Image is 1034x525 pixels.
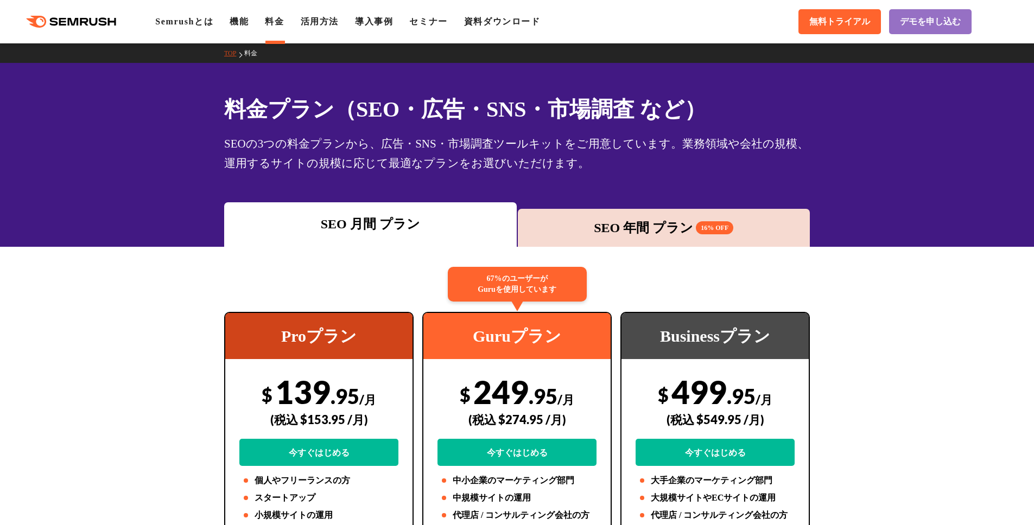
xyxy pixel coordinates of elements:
[437,400,597,439] div: (税込 $274.95 /月)
[423,313,611,359] div: Guruプラン
[727,383,756,408] span: .95
[239,439,398,466] a: 今すぐはじめる
[359,392,376,407] span: /月
[437,439,597,466] a: 今すぐはじめる
[460,383,471,406] span: $
[265,17,284,26] a: 料金
[557,392,574,407] span: /月
[448,267,587,302] div: 67%のユーザーが Guruを使用しています
[636,491,795,504] li: 大規模サイトやECサイトの運用
[756,392,772,407] span: /月
[239,474,398,487] li: 個人やフリーランスの方
[155,17,213,26] a: Semrushとは
[409,17,447,26] a: セミナー
[437,491,597,504] li: 中規模サイトの運用
[437,373,597,466] div: 249
[809,16,870,28] span: 無料トライアル
[636,474,795,487] li: 大手企業のマーケティング部門
[621,313,809,359] div: Businessプラン
[239,491,398,504] li: スタートアップ
[529,383,557,408] span: .95
[798,9,881,34] a: 無料トライアル
[301,17,339,26] a: 活用方法
[464,17,541,26] a: 資料ダウンロード
[437,474,597,487] li: 中小企業のマーケティング部門
[224,93,810,125] h1: 料金プラン（SEO・広告・SNS・市場調査 など）
[889,9,972,34] a: デモを申し込む
[523,218,805,238] div: SEO 年間 プラン
[239,509,398,522] li: 小規模サイトの運用
[262,383,272,406] span: $
[636,509,795,522] li: 代理店 / コンサルティング会社の方
[658,383,669,406] span: $
[230,17,249,26] a: 機能
[437,509,597,522] li: 代理店 / コンサルティング会社の方
[900,16,961,28] span: デモを申し込む
[331,383,359,408] span: .95
[224,134,810,173] div: SEOの3つの料金プランから、広告・SNS・市場調査ツールキットをご用意しています。業務領域や会社の規模、運用するサイトの規模に応じて最適なプランをお選びいただけます。
[244,49,265,57] a: 料金
[636,400,795,439] div: (税込 $549.95 /月)
[224,49,244,57] a: TOP
[355,17,393,26] a: 導入事例
[239,400,398,439] div: (税込 $153.95 /月)
[239,373,398,466] div: 139
[225,313,413,359] div: Proプラン
[636,373,795,466] div: 499
[636,439,795,466] a: 今すぐはじめる
[696,221,733,234] span: 16% OFF
[230,214,511,234] div: SEO 月間 プラン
